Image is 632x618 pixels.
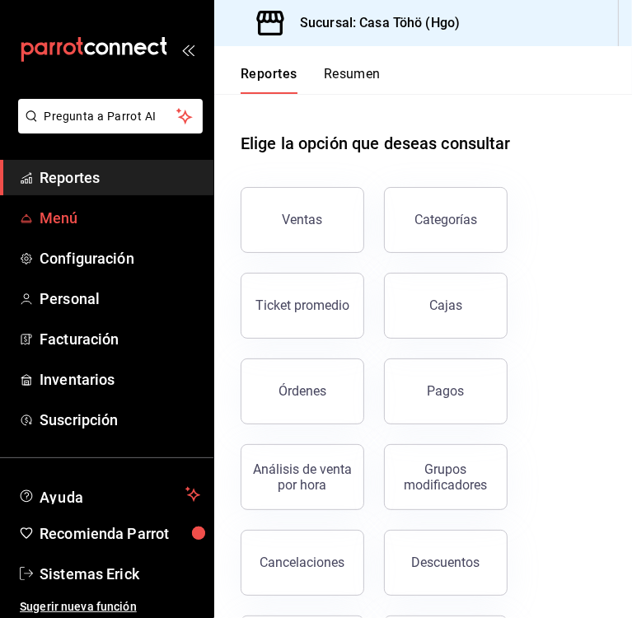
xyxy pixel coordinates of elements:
span: Inventarios [40,368,200,391]
div: Órdenes [279,383,326,399]
div: Categorías [414,212,477,227]
button: Descuentos [384,530,508,596]
div: Cancelaciones [260,555,345,570]
span: Sistemas Erick [40,563,200,585]
span: Facturación [40,328,200,350]
div: Pagos [428,383,465,399]
span: Recomienda Parrot [40,522,200,545]
h3: Sucursal: Casa Töhö (Hgo) [287,13,460,33]
div: Grupos modificadores [395,461,497,493]
button: Resumen [324,66,381,94]
button: Ticket promedio [241,273,364,339]
button: Análisis de venta por hora [241,444,364,510]
span: Ayuda [40,485,179,504]
button: open_drawer_menu [181,43,194,56]
button: Pagos [384,358,508,424]
span: Sugerir nueva función [20,598,200,616]
h1: Elige la opción que deseas consultar [241,131,511,156]
div: Descuentos [412,555,480,570]
span: Personal [40,288,200,310]
button: Categorías [384,187,508,253]
button: Reportes [241,66,297,94]
div: navigation tabs [241,66,381,94]
span: Suscripción [40,409,200,431]
button: Cajas [384,273,508,339]
button: Órdenes [241,358,364,424]
button: Pregunta a Parrot AI [18,99,203,133]
button: Grupos modificadores [384,444,508,510]
button: Cancelaciones [241,530,364,596]
div: Ventas [283,212,323,227]
span: Reportes [40,166,200,189]
span: Menú [40,207,200,229]
div: Cajas [429,297,462,313]
div: Ticket promedio [255,297,349,313]
button: Ventas [241,187,364,253]
span: Configuración [40,247,200,269]
div: Análisis de venta por hora [251,461,353,493]
a: Pregunta a Parrot AI [12,119,203,137]
span: Pregunta a Parrot AI [44,108,177,125]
